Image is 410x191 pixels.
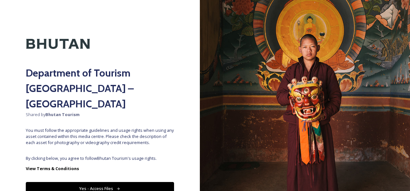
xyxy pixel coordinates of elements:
h2: Department of Tourism [GEOGRAPHIC_DATA] – [GEOGRAPHIC_DATA] [26,65,174,112]
strong: Bhutan Tourism [45,112,80,117]
span: You must follow the appropriate guidelines and usage rights when using any asset contained within... [26,127,174,146]
span: By clicking below, you agree to follow Bhutan Tourism 's usage rights. [26,155,174,161]
a: View Terms & Conditions [26,165,174,172]
img: Kingdom-of-Bhutan-Logo.png [26,26,90,62]
span: Shared by [26,112,174,118]
strong: View Terms & Conditions [26,166,79,171]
